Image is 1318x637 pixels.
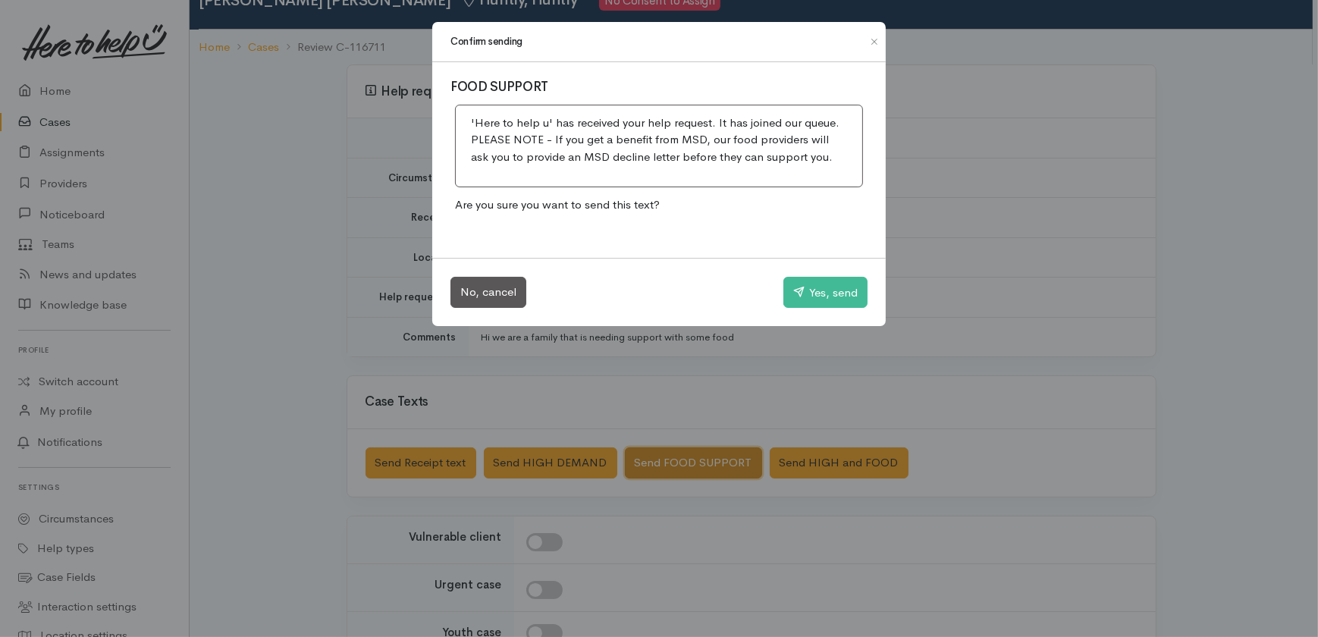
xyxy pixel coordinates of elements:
[471,115,847,166] p: 'Here to help u' has received your help request. It has joined our queue. PLEASE NOTE - If you ge...
[450,192,868,218] p: Are you sure you want to send this text?
[783,277,868,309] button: Yes, send
[450,34,522,49] h1: Confirm sending
[450,277,526,308] button: No, cancel
[862,33,887,51] button: Close
[450,80,868,95] h3: FOOD SUPPORT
